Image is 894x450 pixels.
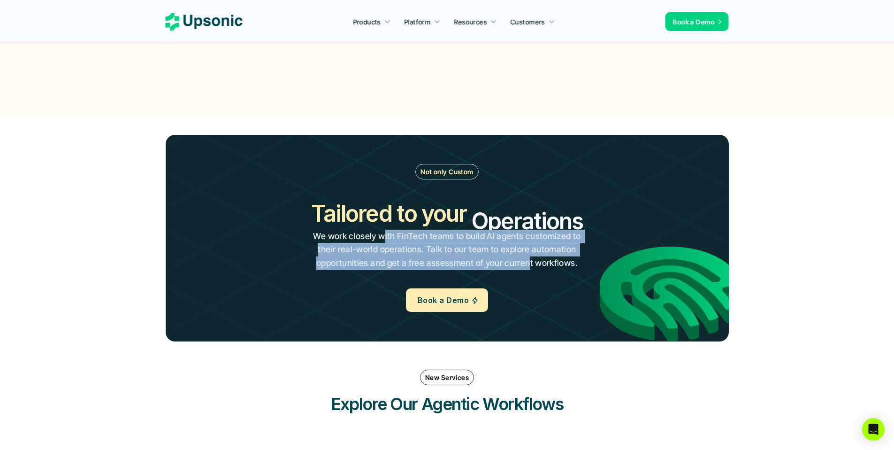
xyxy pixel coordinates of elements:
[673,18,715,26] span: Book a Demo
[353,17,381,27] p: Products
[420,167,473,177] p: Not only Custom
[665,12,729,31] a: Book a Demo
[511,17,545,27] p: Customers
[454,17,487,27] p: Resources
[425,372,469,382] p: New Services
[311,230,583,270] p: We work closely with FinTech teams to build AI agents customized to their real-world operations. ...
[418,295,469,305] span: Book a Demo
[347,13,396,30] a: Products
[472,206,583,237] h2: Operations
[404,17,430,27] p: Platform
[306,392,588,416] h3: Explore Our Agentic Workflows
[406,288,488,312] a: Book a Demo
[862,418,885,441] div: Open Intercom Messenger
[311,198,466,229] h2: Tailored to your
